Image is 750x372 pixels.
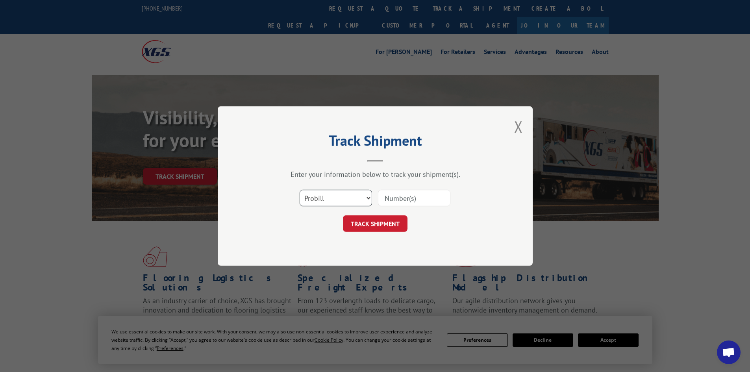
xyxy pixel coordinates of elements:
h2: Track Shipment [257,135,493,150]
input: Number(s) [378,190,450,206]
div: Enter your information below to track your shipment(s). [257,170,493,179]
button: Close modal [514,116,523,137]
div: Open chat [717,341,741,364]
button: TRACK SHIPMENT [343,215,407,232]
